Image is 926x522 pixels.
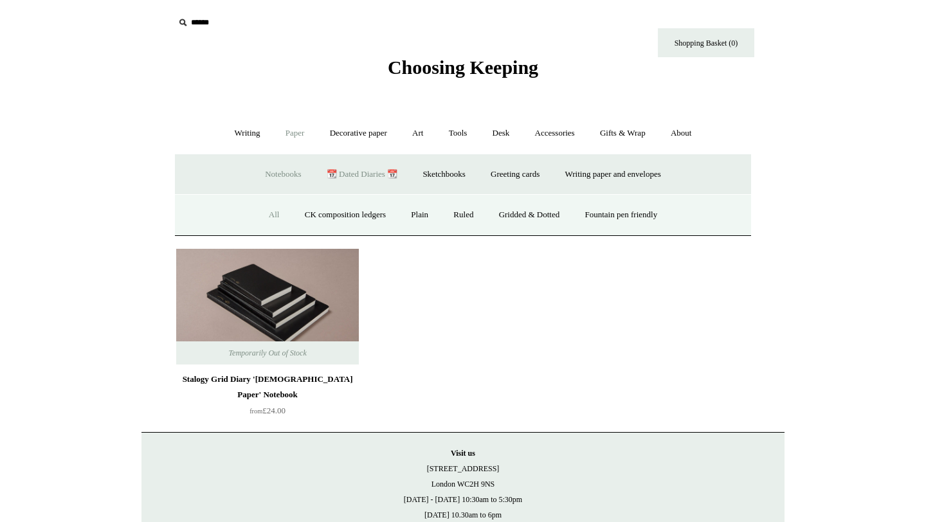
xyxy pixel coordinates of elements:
a: Writing paper and envelopes [554,157,673,192]
a: All [257,198,291,232]
a: Plain [399,198,440,232]
div: Stalogy Grid Diary '[DEMOGRAPHIC_DATA] Paper' Notebook [179,372,356,402]
img: Stalogy Grid Diary 'Bible Paper' Notebook [176,249,359,364]
a: 📆 Dated Diaries 📆 [315,157,409,192]
a: Stalogy Grid Diary '[DEMOGRAPHIC_DATA] Paper' Notebook from£24.00 [176,372,359,424]
a: Tools [437,116,479,150]
a: Decorative paper [318,116,399,150]
a: Notebooks [253,157,313,192]
a: About [659,116,704,150]
span: Temporarily Out of Stock [215,341,319,364]
a: Choosing Keeping [388,67,538,76]
span: Choosing Keeping [388,57,538,78]
a: Greeting cards [479,157,551,192]
a: Sketchbooks [411,157,477,192]
a: Shopping Basket (0) [658,28,754,57]
a: Fountain pen friendly [574,198,669,232]
strong: Visit us [451,449,475,458]
a: Accessories [523,116,586,150]
a: Gifts & Wrap [588,116,657,150]
a: CK composition ledgers [293,198,397,232]
a: Stalogy Grid Diary 'Bible Paper' Notebook Stalogy Grid Diary 'Bible Paper' Notebook Temporarily O... [176,249,359,364]
span: from [250,408,262,415]
span: £24.00 [250,406,286,415]
a: Paper [274,116,316,150]
a: Art [401,116,435,150]
a: Ruled [442,198,485,232]
a: Desk [481,116,522,150]
a: Gridded & Dotted [487,198,572,232]
a: Writing [223,116,272,150]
